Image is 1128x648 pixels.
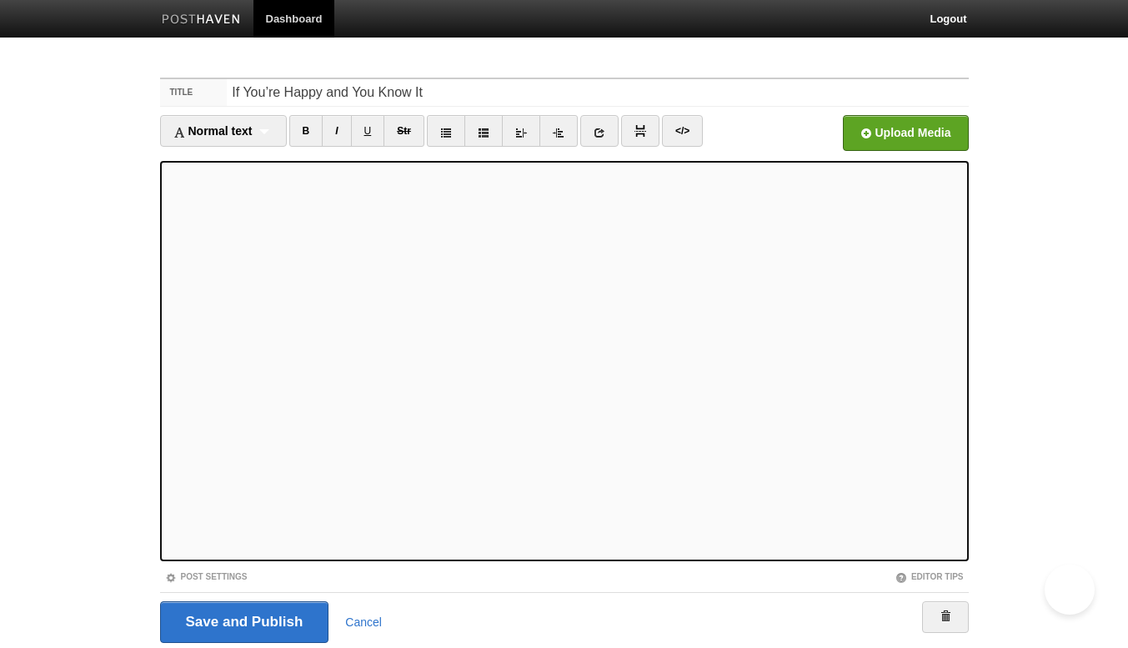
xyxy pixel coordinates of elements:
img: Posthaven-bar [162,14,241,27]
del: Str [397,125,411,137]
a: Editor Tips [895,572,964,581]
a: Cancel [345,615,382,629]
a: Str [384,115,424,147]
input: Save and Publish [160,601,329,643]
a: B [289,115,323,147]
span: Normal text [173,124,253,138]
a: I [322,115,351,147]
a: Post Settings [165,572,248,581]
a: U [351,115,385,147]
label: Title [160,79,228,106]
a: </> [662,115,703,147]
iframe: Help Scout Beacon - Open [1045,565,1095,615]
img: pagebreak-icon.png [634,125,646,137]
